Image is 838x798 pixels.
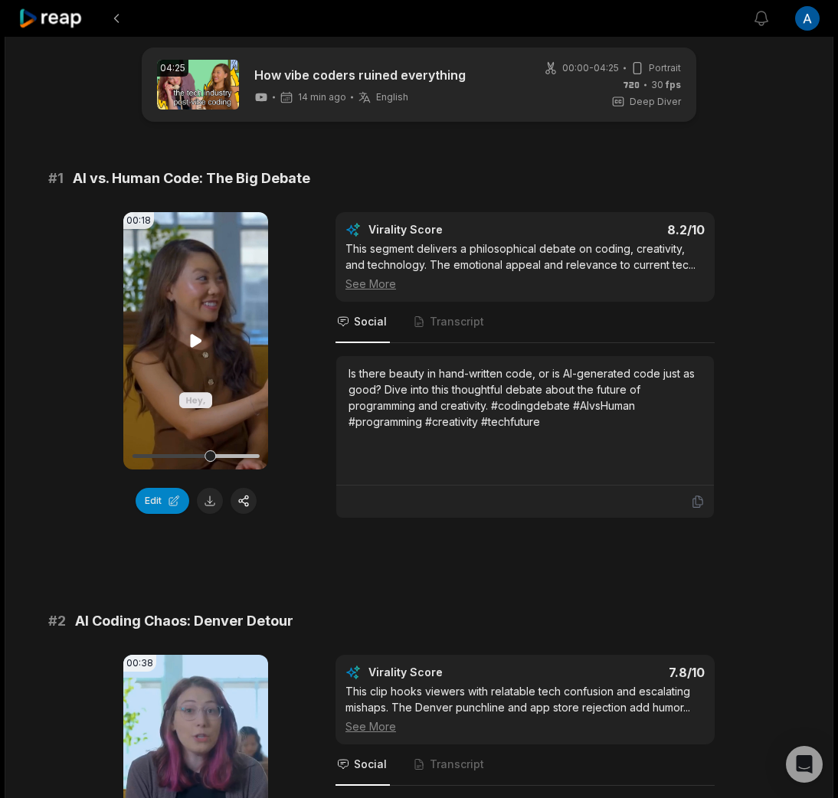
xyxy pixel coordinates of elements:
[786,746,823,783] div: Open Intercom Messenger
[376,91,408,103] span: English
[430,757,484,772] span: Transcript
[541,222,705,237] div: 8.2 /10
[430,314,484,329] span: Transcript
[345,683,705,734] div: This clip hooks viewers with relatable tech confusion and escalating mishaps. The Denver punchlin...
[254,66,466,84] a: How vibe coders ruined everything
[651,78,681,92] span: 30
[298,91,346,103] span: 14 min ago
[336,744,715,786] nav: Tabs
[136,488,189,514] button: Edit
[666,79,681,90] span: fps
[48,610,66,632] span: # 2
[75,610,293,632] span: AI Coding Chaos: Denver Detour
[562,61,619,75] span: 00:00 - 04:25
[368,665,533,680] div: Virality Score
[73,168,310,189] span: AI vs. Human Code: The Big Debate
[345,240,705,292] div: This segment delivers a philosophical debate on coding, creativity, and technology. The emotional...
[354,757,387,772] span: Social
[649,61,681,75] span: Portrait
[345,276,705,292] div: See More
[349,365,702,430] div: Is there beauty in hand-written code, or is AI-generated code just as good? Dive into this though...
[48,168,64,189] span: # 1
[354,314,387,329] span: Social
[541,665,705,680] div: 7.8 /10
[336,302,715,343] nav: Tabs
[368,222,533,237] div: Virality Score
[345,718,705,734] div: See More
[123,212,268,469] video: Your browser does not support mp4 format.
[630,95,681,109] span: Deep Diver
